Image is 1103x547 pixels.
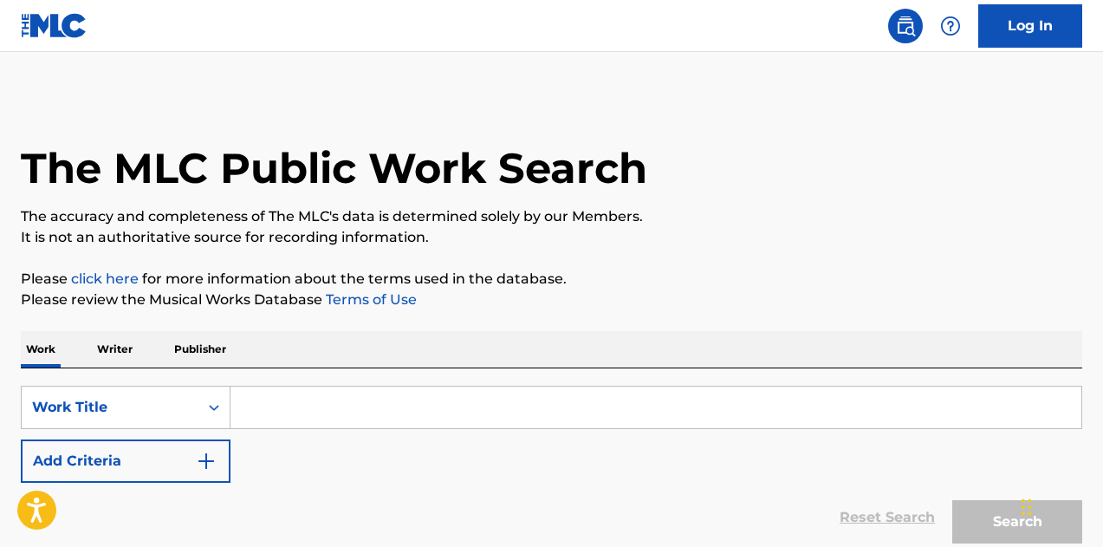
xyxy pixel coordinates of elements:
[21,13,88,38] img: MLC Logo
[21,331,61,368] p: Work
[1022,481,1032,533] div: Drag
[196,451,217,472] img: 9d2ae6d4665cec9f34b9.svg
[933,9,968,43] div: Help
[21,440,230,483] button: Add Criteria
[21,206,1082,227] p: The accuracy and completeness of The MLC's data is determined solely by our Members.
[978,4,1082,48] a: Log In
[888,9,923,43] a: Public Search
[940,16,961,36] img: help
[92,331,138,368] p: Writer
[895,16,916,36] img: search
[1016,464,1103,547] iframe: Chat Widget
[32,397,188,418] div: Work Title
[21,290,1082,310] p: Please review the Musical Works Database
[21,227,1082,248] p: It is not an authoritative source for recording information.
[71,270,139,287] a: click here
[21,269,1082,290] p: Please for more information about the terms used in the database.
[322,291,417,308] a: Terms of Use
[169,331,231,368] p: Publisher
[21,142,647,194] h1: The MLC Public Work Search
